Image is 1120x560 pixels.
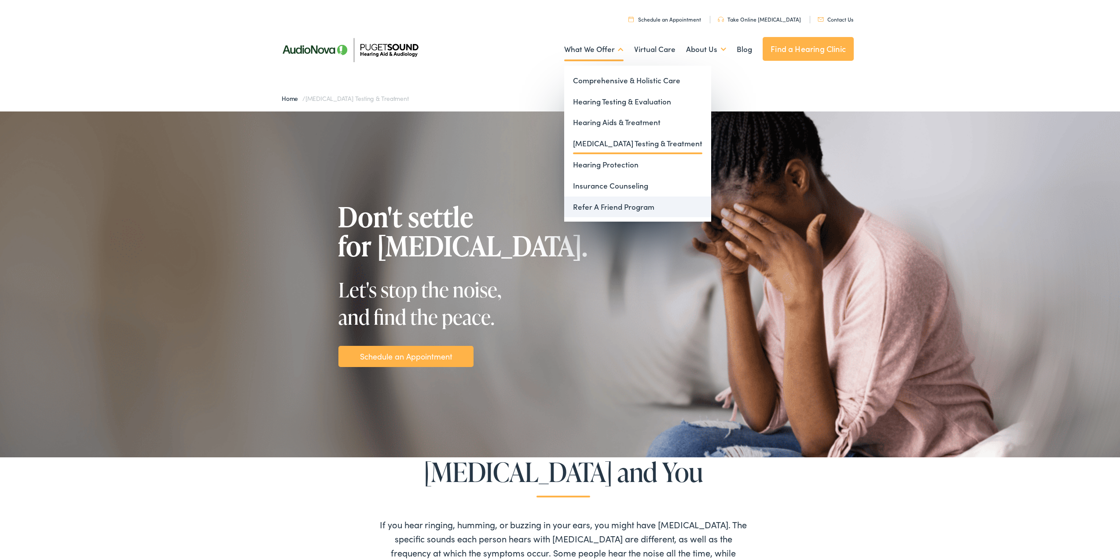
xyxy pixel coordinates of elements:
div: Let's stop the noise, and find the peace. [338,274,528,329]
a: Refer A Friend Program [564,195,711,216]
a: Schedule an Appointment [360,349,452,360]
a: Schedule an Appointment [628,14,701,21]
h2: [MEDICAL_DATA] and You [326,456,801,496]
a: Virtual Care [634,31,676,64]
a: What We Offer [564,31,624,64]
a: Hearing Aids & Treatment [564,110,711,131]
span: / [282,92,408,101]
a: Hearing Testing & Evaluation [564,89,711,111]
img: utility icon [628,15,634,20]
span: [MEDICAL_DATA] Testing & Treatment [305,92,409,101]
a: Hearing Protection [564,152,711,174]
h1: Don't settle for [MEDICAL_DATA]. [338,200,588,259]
a: Blog [737,31,752,64]
a: Find a Hearing Clinic [763,35,854,59]
a: About Us [686,31,726,64]
a: Comprehensive & Holistic Care [564,68,711,89]
img: utility icon [718,15,724,20]
a: Contact Us [818,14,853,21]
a: [MEDICAL_DATA] Testing & Treatment [564,131,711,152]
a: Take Online [MEDICAL_DATA] [718,14,801,21]
img: utility icon [818,15,824,20]
a: Home [282,92,302,101]
a: Insurance Counseling [564,174,711,195]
